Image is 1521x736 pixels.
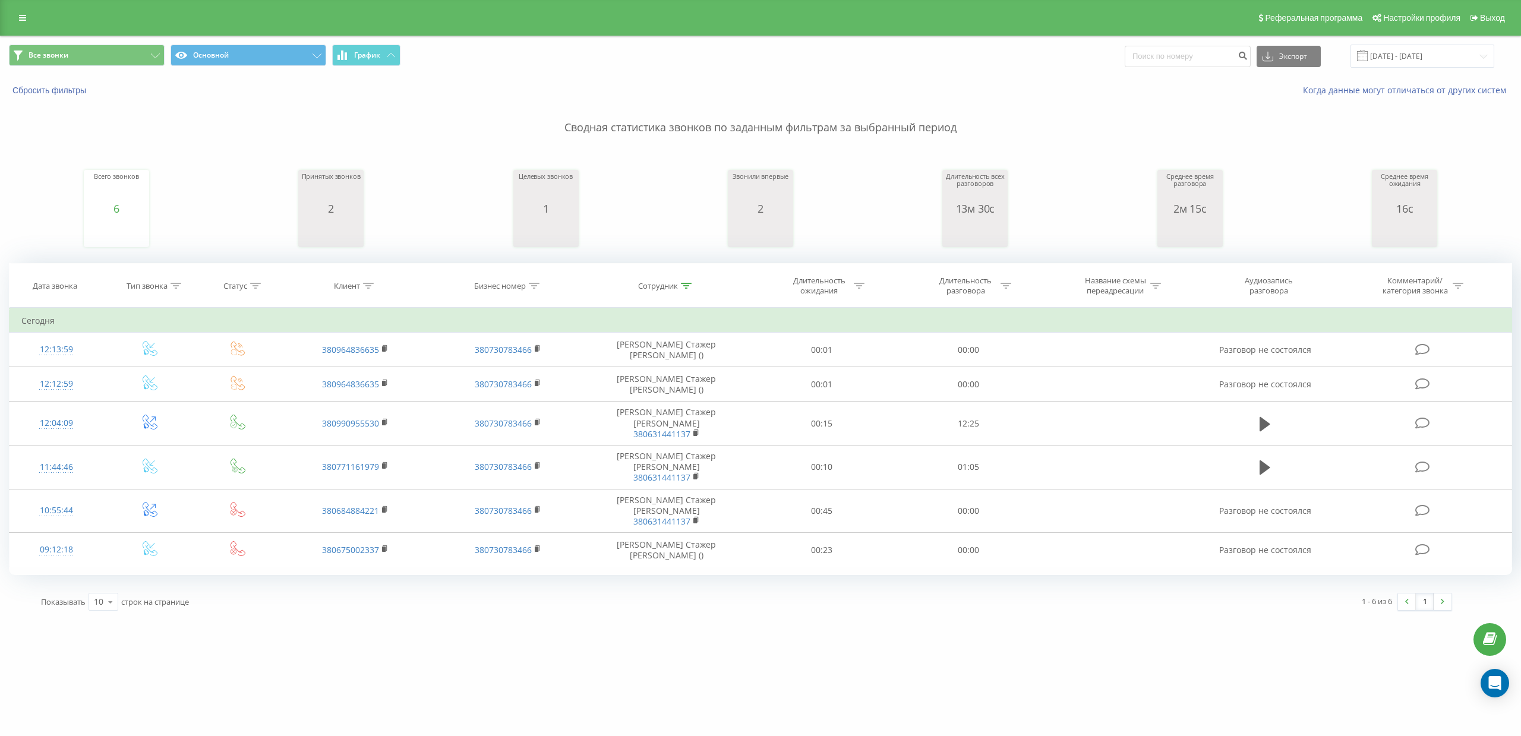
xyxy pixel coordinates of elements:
[749,489,895,533] td: 00:45
[322,461,379,472] a: 380771161979
[474,281,526,291] div: Бизнес номер
[895,489,1042,533] td: 00:00
[895,446,1042,489] td: 01:05
[749,333,895,367] td: 00:01
[334,281,360,291] div: Клиент
[895,333,1042,367] td: 00:00
[1257,46,1321,67] button: Экспорт
[749,533,895,567] td: 00:23
[1383,13,1460,23] span: Настройки профиля
[749,402,895,446] td: 00:15
[121,596,189,607] span: строк на странице
[584,367,749,402] td: [PERSON_NAME] Стажер [PERSON_NAME] ()
[9,85,92,96] button: Сбросить фильтры
[10,309,1512,333] td: Сегодня
[171,45,326,66] button: Основной
[1125,46,1251,67] input: Поиск по номеру
[584,402,749,446] td: [PERSON_NAME] Стажер [PERSON_NAME]
[895,367,1042,402] td: 00:00
[354,51,380,59] span: График
[94,203,139,214] div: 6
[21,372,91,396] div: 12:12:59
[94,173,139,203] div: Всего звонков
[29,50,68,60] span: Все звонки
[1480,13,1505,23] span: Выход
[1265,13,1362,23] span: Реферальная программа
[33,281,77,291] div: Дата звонка
[1380,276,1450,296] div: Комментарий/категория звонка
[1481,669,1509,697] div: Open Intercom Messenger
[584,533,749,567] td: [PERSON_NAME] Стажер [PERSON_NAME] ()
[302,173,361,203] div: Принятых звонков
[1160,173,1220,203] div: Среднее время разговора
[895,533,1042,567] td: 00:00
[787,276,851,296] div: Длительность ожидания
[475,378,532,390] a: 380730783466
[332,45,400,66] button: График
[895,402,1042,446] td: 12:25
[749,367,895,402] td: 00:01
[21,412,91,435] div: 12:04:09
[475,418,532,429] a: 380730783466
[1416,593,1434,610] a: 1
[1230,276,1308,296] div: Аудиозапись разговора
[1084,276,1147,296] div: Название схемы переадресации
[9,96,1512,135] p: Сводная статистика звонков по заданным фильтрам за выбранный период
[322,544,379,555] a: 380675002337
[1375,173,1434,203] div: Среднее время ожидания
[322,505,379,516] a: 380684884221
[633,516,690,527] a: 380631441137
[749,446,895,489] td: 00:10
[584,489,749,533] td: [PERSON_NAME] Стажер [PERSON_NAME]
[945,203,1005,214] div: 13м 30с
[1219,378,1311,390] span: Разговор не состоялся
[584,446,749,489] td: [PERSON_NAME] Стажер [PERSON_NAME]
[733,173,788,203] div: Звонили впервые
[21,499,91,522] div: 10:55:44
[638,281,678,291] div: Сотрудник
[475,344,532,355] a: 380730783466
[302,203,361,214] div: 2
[1375,203,1434,214] div: 16с
[633,472,690,483] a: 380631441137
[475,461,532,472] a: 380730783466
[322,378,379,390] a: 380964836635
[733,203,788,214] div: 2
[1160,203,1220,214] div: 2м 15с
[1219,344,1311,355] span: Разговор не состоялся
[1219,505,1311,516] span: Разговор не состоялся
[1219,544,1311,555] span: Разговор не состоялся
[94,596,103,608] div: 10
[21,538,91,561] div: 09:12:18
[633,428,690,440] a: 380631441137
[475,505,532,516] a: 380730783466
[21,456,91,479] div: 11:44:46
[519,203,573,214] div: 1
[945,173,1005,203] div: Длительность всех разговоров
[223,281,247,291] div: Статус
[41,596,86,607] span: Показывать
[1362,595,1392,607] div: 1 - 6 из 6
[322,418,379,429] a: 380990955530
[322,344,379,355] a: 380964836635
[934,276,998,296] div: Длительность разговора
[1303,84,1512,96] a: Когда данные могут отличаться от других систем
[584,333,749,367] td: [PERSON_NAME] Стажер [PERSON_NAME] ()
[475,544,532,555] a: 380730783466
[127,281,168,291] div: Тип звонка
[9,45,165,66] button: Все звонки
[21,338,91,361] div: 12:13:59
[519,173,573,203] div: Целевых звонков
